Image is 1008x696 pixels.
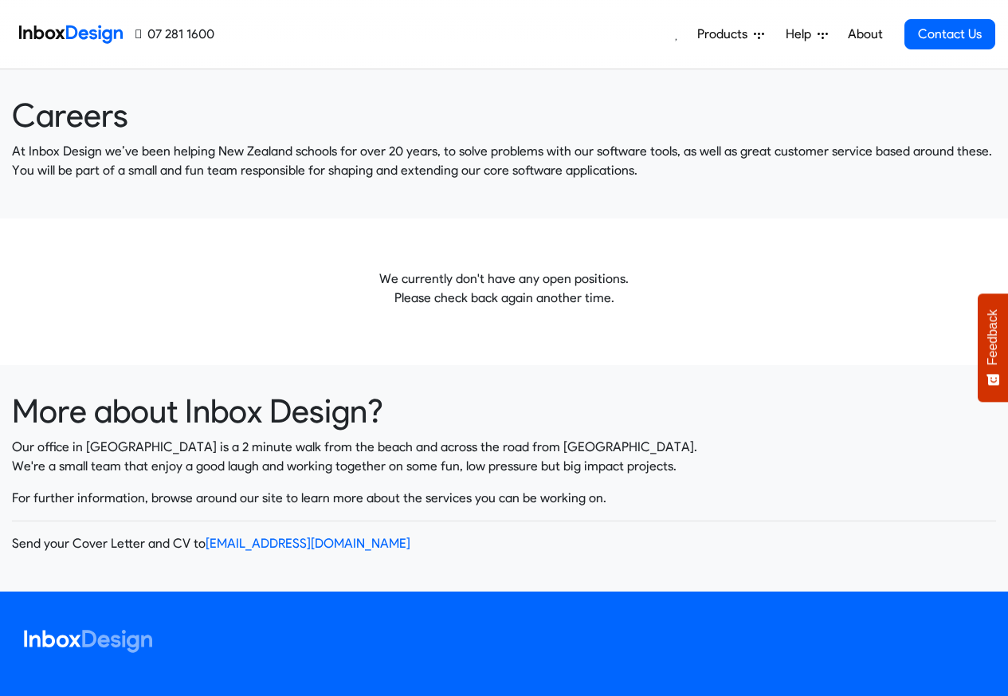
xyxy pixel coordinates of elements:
[904,19,995,49] a: Contact Us
[779,18,834,50] a: Help
[24,630,152,653] img: logo_inboxdesign_white.svg
[12,438,996,476] p: Our office in [GEOGRAPHIC_DATA] is a 2 minute walk from the beach and across the road from [GEOGR...
[12,95,996,136] heading: Careers
[697,25,754,44] span: Products
[12,142,996,180] p: At Inbox Design we’ve been helping New Zealand schools for over 20 years, to solve problems with ...
[135,25,214,44] a: 07 281 1600
[12,269,996,308] p: We currently don't have any open positions. Please check back again another time.
[12,534,996,553] p: Send your Cover Letter and CV to
[691,18,771,50] a: Products
[12,489,996,508] p: For further information, browse around our site to learn more about the services you can be worki...
[978,293,1008,402] button: Feedback - Show survey
[843,18,887,50] a: About
[786,25,818,44] span: Help
[206,536,410,551] a: [EMAIL_ADDRESS][DOMAIN_NAME]
[12,391,996,431] heading: More about Inbox Design?
[986,309,1000,365] span: Feedback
